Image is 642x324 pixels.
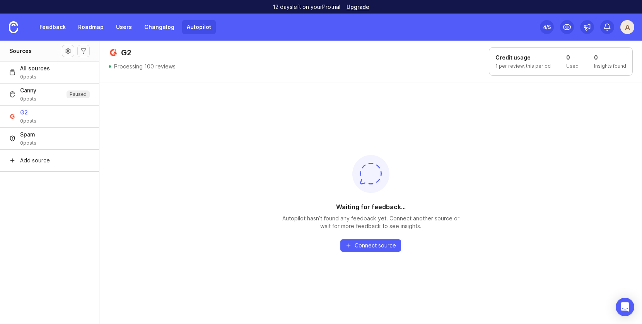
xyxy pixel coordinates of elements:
button: Source settings [62,45,74,57]
a: Feedback [35,20,70,34]
img: Canny [9,91,15,97]
div: Open Intercom Messenger [616,298,634,316]
span: Spam [20,131,36,138]
span: 0 posts [20,74,50,80]
a: Upgrade [347,4,369,10]
span: Canny [20,87,36,94]
span: Add source [20,157,50,164]
p: 12 days left on your Pro trial [273,3,340,11]
p: Autopilot hasn’t found any feedback yet. Connect another source or wait for more feedback to see ... [278,215,464,230]
img: G2 [9,113,15,119]
span: 0 posts [20,96,36,102]
h1: Sources [9,47,32,55]
p: Processing 100 reviews [114,63,176,70]
img: G2 [109,48,118,57]
p: Paused [70,91,87,97]
a: Roadmap [73,20,108,34]
a: Users [111,20,137,34]
button: Autopilot filters [77,45,90,57]
h1: Credit usage [495,54,551,61]
span: 0 posts [20,118,36,124]
span: All sources [20,65,50,72]
h1: 0 [594,54,626,61]
button: 4/5 [540,20,554,34]
a: Autopilot [182,20,216,34]
p: 1 per review, this period [495,63,551,69]
button: A [620,20,634,34]
div: 4 /5 [543,22,551,32]
p: Insights found [594,63,626,69]
a: Changelog [140,20,179,34]
span: G2 [20,109,36,116]
h1: Waiting for feedback... [336,202,406,211]
span: 0 posts [20,140,36,146]
button: Connect source [340,239,401,252]
img: Canny Home [9,21,18,33]
h1: G2 [121,47,131,58]
span: Connect source [355,242,396,249]
h1: 0 [566,54,579,61]
p: Used [566,63,579,69]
